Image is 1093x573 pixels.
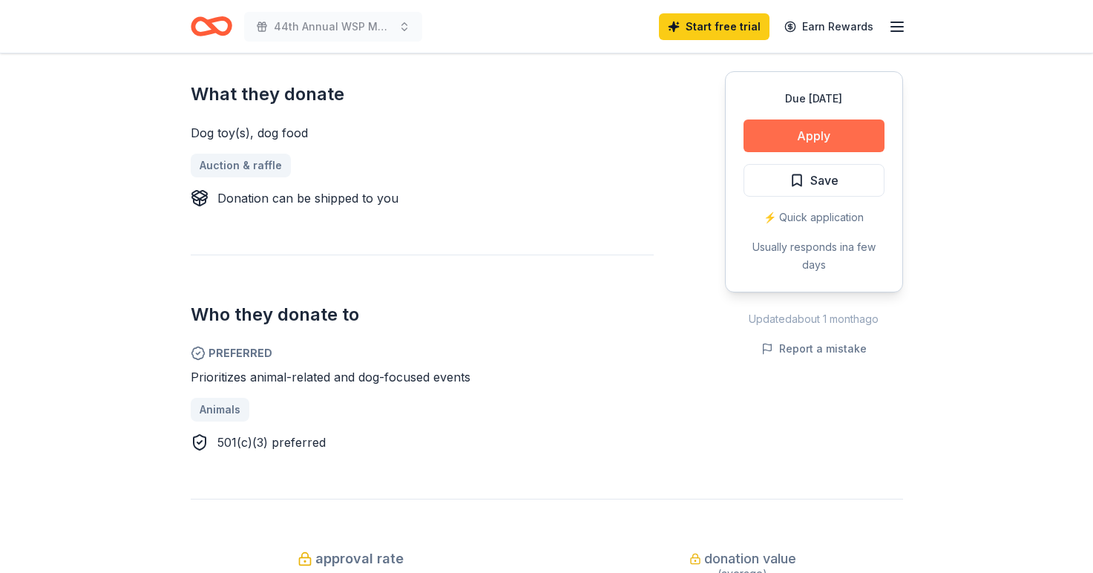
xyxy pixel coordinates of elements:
div: Updated about 1 month ago [725,310,903,328]
h2: Who they donate to [191,303,654,327]
button: Apply [744,119,884,152]
span: donation value [704,547,796,571]
span: approval rate [315,547,404,571]
div: ⚡️ Quick application [744,209,884,226]
span: 44th Annual WSP Memorial Foundation Dinner & Auction [274,18,393,36]
a: Home [191,9,232,44]
span: 501(c)(3) preferred [217,435,326,450]
span: Animals [200,401,240,419]
span: Preferred [191,344,654,362]
div: Dog toy(s), dog food [191,124,654,142]
button: 44th Annual WSP Memorial Foundation Dinner & Auction [244,12,422,42]
a: Earn Rewards [775,13,882,40]
div: Donation can be shipped to you [217,189,398,207]
div: Due [DATE] [744,90,884,108]
a: Auction & raffle [191,154,291,177]
span: Prioritizes animal-related and dog-focused events [191,370,470,384]
h2: What they donate [191,82,654,106]
a: Animals [191,398,249,422]
div: Usually responds in a few days [744,238,884,274]
button: Save [744,164,884,197]
span: Save [810,171,838,190]
a: Start free trial [659,13,769,40]
button: Report a mistake [761,340,867,358]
